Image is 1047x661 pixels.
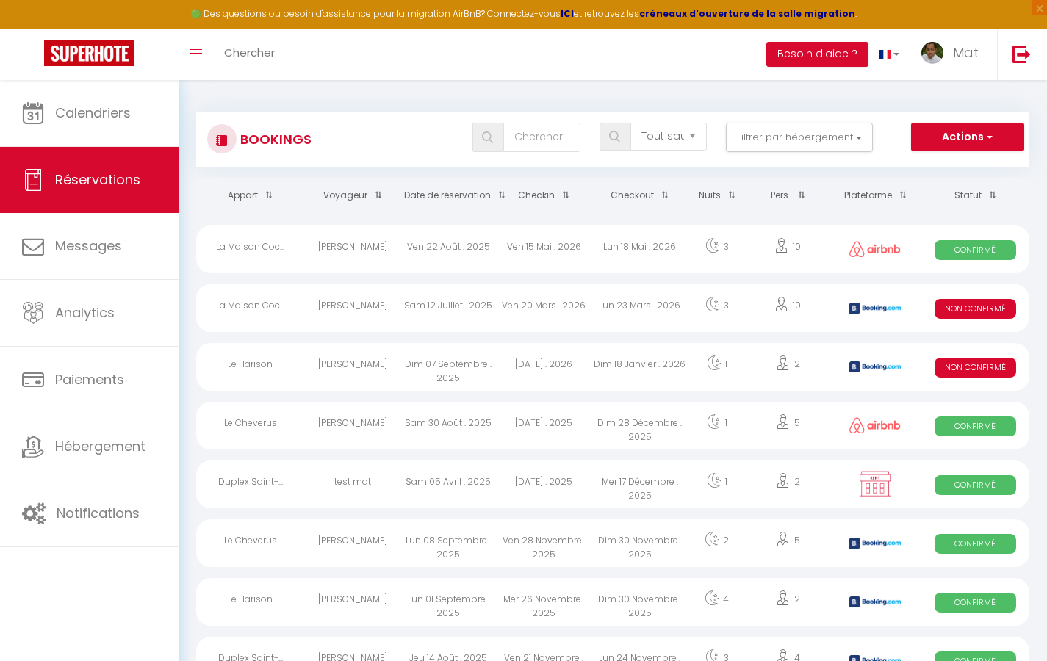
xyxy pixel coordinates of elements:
a: créneaux d'ouverture de la salle migration [639,7,855,20]
th: Sort by rentals [196,178,304,214]
th: Sort by nights [688,178,746,214]
img: ... [921,42,943,64]
span: Notifications [57,504,140,522]
span: Réservations [55,170,140,189]
img: logout [1012,45,1031,63]
th: Sort by checkout [592,178,688,214]
h3: Bookings [237,123,312,156]
img: Super Booking [44,40,134,66]
span: Messages [55,236,122,255]
span: Paiements [55,370,124,389]
button: Filtrer par hébergement [726,123,873,152]
span: Analytics [55,303,115,322]
th: Sort by guest [304,178,400,214]
input: Chercher [503,123,580,152]
th: Sort by status [921,178,1029,214]
th: Sort by checkin [496,178,591,214]
th: Sort by channel [830,178,921,214]
th: Sort by booking date [400,178,496,214]
span: Calendriers [55,104,131,122]
button: Besoin d'aide ? [766,42,868,67]
a: ... Mat [910,29,997,80]
span: Mat [953,43,979,62]
span: Chercher [224,45,275,60]
span: Hébergement [55,437,145,455]
a: Chercher [213,29,286,80]
th: Sort by people [746,178,829,214]
a: ICI [561,7,574,20]
button: Actions [911,123,1024,152]
button: Ouvrir le widget de chat LiveChat [12,6,56,50]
